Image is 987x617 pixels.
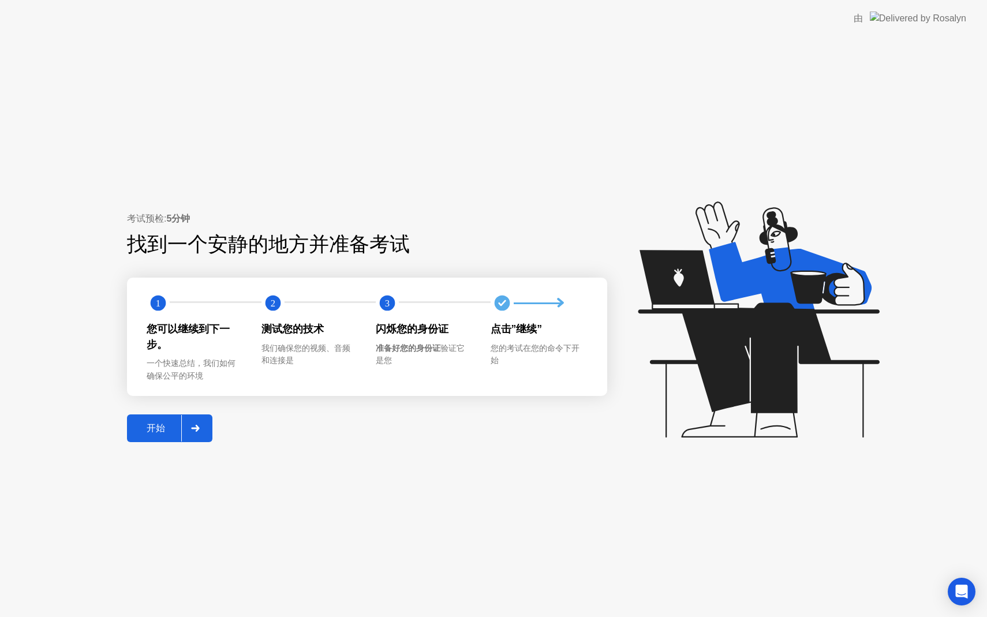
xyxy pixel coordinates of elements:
[127,229,534,260] div: 找到一个安静的地方并准备考试
[127,414,212,442] button: 开始
[870,12,966,25] img: Delivered by Rosalyn
[385,298,390,309] text: 3
[376,343,440,353] b: 准备好您的身份证
[127,212,607,226] div: 考试预检:
[491,342,587,367] div: 您的考试在您的命令下开始
[166,214,190,223] b: 5分钟
[261,342,358,367] div: 我们确保您的视频、音频和连接是
[156,298,160,309] text: 1
[147,321,243,352] div: 您可以继续到下一步。
[261,321,358,336] div: 测试您的技术
[130,422,181,435] div: 开始
[147,357,243,382] div: 一个快速总结，我们如何确保公平的环境
[376,321,472,336] div: 闪烁您的身份证
[491,321,587,336] div: 点击”继续”
[948,578,975,605] div: Open Intercom Messenger
[376,342,472,367] div: 验证它是您
[854,12,863,25] div: 由
[270,298,275,309] text: 2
